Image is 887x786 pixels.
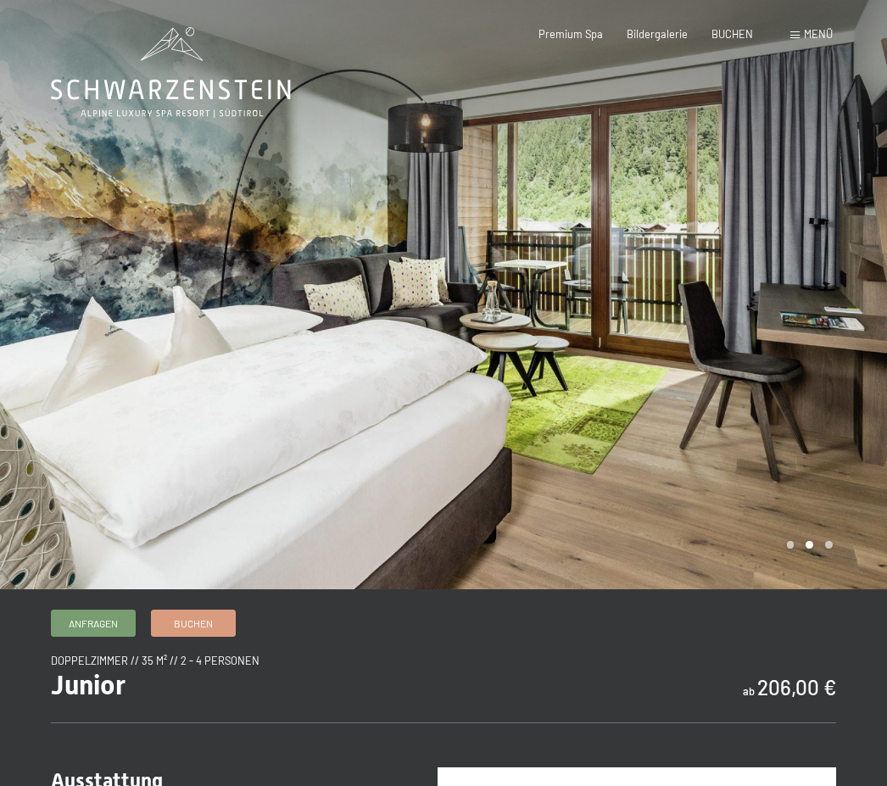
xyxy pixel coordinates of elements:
a: Anfragen [52,610,135,636]
span: Anfragen [69,616,118,631]
span: Junior [51,669,126,701]
a: Premium Spa [538,27,603,41]
span: Menü [804,27,833,41]
span: ab [743,684,755,698]
b: 206,00 € [757,675,836,700]
a: Bildergalerie [627,27,688,41]
span: Buchen [174,616,213,631]
a: Buchen [152,610,235,636]
span: Doppelzimmer // 35 m² // 2 - 4 Personen [51,654,259,667]
a: BUCHEN [711,27,753,41]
